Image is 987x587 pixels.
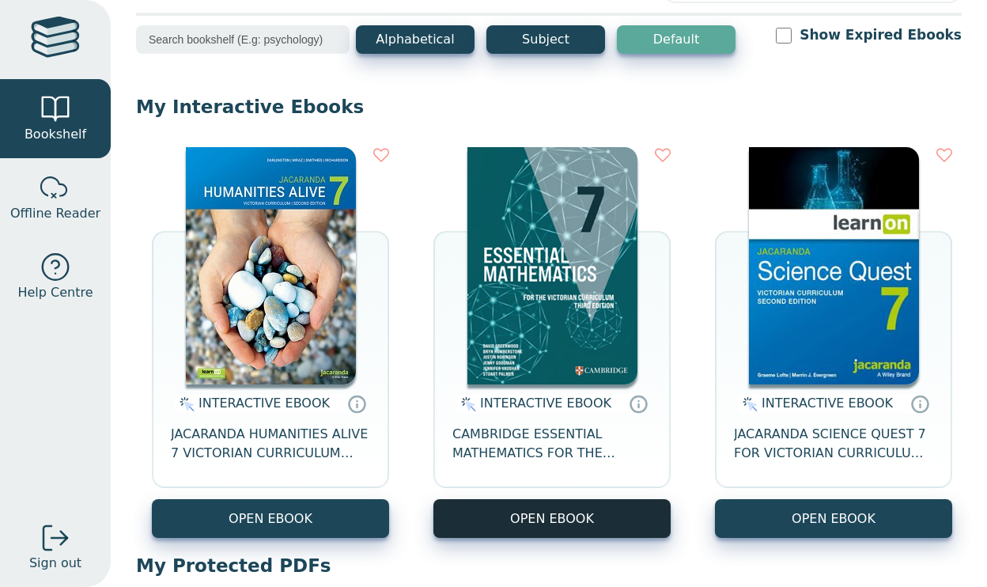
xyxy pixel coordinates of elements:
span: Offline Reader [10,204,100,223]
span: Help Centre [17,283,93,302]
span: INTERACTIVE EBOOK [199,396,330,411]
button: OPEN EBOOK [152,499,389,538]
span: JACARANDA SCIENCE QUEST 7 FOR VICTORIAN CURRICULUM LEARNON 2E EBOOK [734,425,933,463]
img: interactive.svg [175,395,195,414]
img: 429ddfad-7b91-e911-a97e-0272d098c78b.jpg [186,147,356,384]
input: Search bookshelf (E.g: psychology) [136,25,350,54]
span: INTERACTIVE EBOOK [480,396,611,411]
img: a4cdec38-c0cf-47c5-bca4-515c5eb7b3e9.png [467,147,637,384]
span: Sign out [29,554,81,573]
p: My Protected PDFs [136,554,962,578]
button: OPEN EBOOK [715,499,952,538]
img: interactive.svg [456,395,476,414]
button: Alphabetical [356,25,475,54]
span: INTERACTIVE EBOOK [762,396,893,411]
a: Interactive eBooks are accessed online via the publisher’s portal. They contain interactive resou... [910,394,929,413]
p: My Interactive Ebooks [136,95,962,119]
img: 329c5ec2-5188-ea11-a992-0272d098c78b.jpg [749,147,919,384]
a: Interactive eBooks are accessed online via the publisher’s portal. They contain interactive resou... [347,394,366,413]
img: interactive.svg [738,395,758,414]
a: Interactive eBooks are accessed online via the publisher’s portal. They contain interactive resou... [629,394,648,413]
button: Default [617,25,736,54]
button: OPEN EBOOK [433,499,671,538]
span: CAMBRIDGE ESSENTIAL MATHEMATICS FOR THE VICTORIAN CURRICULUM YEAR 7 EBOOK 3E [452,425,652,463]
button: Subject [486,25,605,54]
span: JACARANDA HUMANITIES ALIVE 7 VICTORIAN CURRICULUM LEARNON EBOOK 2E [171,425,370,463]
label: Show Expired Ebooks [800,25,962,45]
span: Bookshelf [25,125,86,144]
